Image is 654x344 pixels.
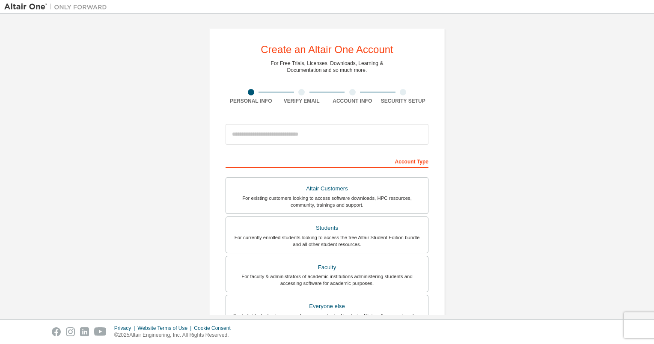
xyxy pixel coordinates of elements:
div: Personal Info [226,98,276,104]
div: For faculty & administrators of academic institutions administering students and accessing softwa... [231,273,423,287]
div: Students [231,222,423,234]
p: © 2025 Altair Engineering, Inc. All Rights Reserved. [114,332,236,339]
div: Cookie Consent [194,325,235,332]
div: Website Terms of Use [137,325,194,332]
div: Create an Altair One Account [261,44,393,55]
div: Security Setup [378,98,429,104]
div: For existing customers looking to access software downloads, HPC resources, community, trainings ... [231,195,423,208]
div: For individuals, businesses and everyone else looking to try Altair software and explore our prod... [231,312,423,326]
div: Everyone else [231,300,423,312]
img: linkedin.svg [80,327,89,336]
div: Altair Customers [231,183,423,195]
img: youtube.svg [94,327,107,336]
div: Account Info [327,98,378,104]
div: Verify Email [276,98,327,104]
div: Privacy [114,325,137,332]
div: For currently enrolled students looking to access the free Altair Student Edition bundle and all ... [231,234,423,248]
img: facebook.svg [52,327,61,336]
div: For Free Trials, Licenses, Downloads, Learning & Documentation and so much more. [271,60,383,74]
img: instagram.svg [66,327,75,336]
div: Account Type [226,154,428,168]
div: Faculty [231,261,423,273]
img: Altair One [4,3,111,11]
